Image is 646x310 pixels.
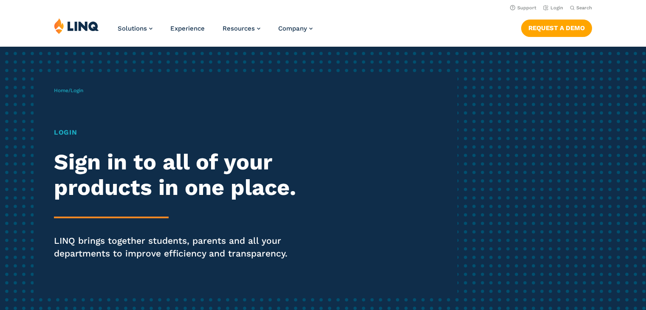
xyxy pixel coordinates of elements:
a: Resources [223,25,260,32]
a: Home [54,87,68,93]
a: Request a Demo [521,20,592,37]
a: Experience [170,25,205,32]
span: Company [278,25,307,32]
h2: Sign in to all of your products in one place. [54,149,303,200]
nav: Primary Navigation [118,18,313,46]
p: LINQ brings together students, parents and all your departments to improve efficiency and transpa... [54,234,303,260]
nav: Button Navigation [521,18,592,37]
span: / [54,87,83,93]
a: Company [278,25,313,32]
span: Solutions [118,25,147,32]
span: Resources [223,25,255,32]
button: Open Search Bar [570,5,592,11]
a: Support [510,5,536,11]
a: Login [543,5,563,11]
img: LINQ | K‑12 Software [54,18,99,34]
span: Search [576,5,592,11]
span: Login [71,87,83,93]
a: Solutions [118,25,152,32]
h1: Login [54,127,303,138]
